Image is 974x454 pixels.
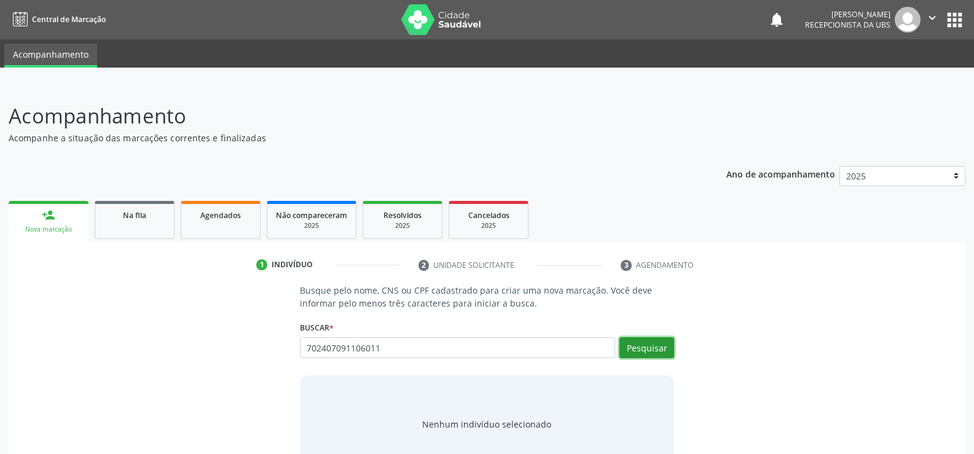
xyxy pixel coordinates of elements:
[300,284,674,310] p: Busque pelo nome, CNS ou CPF cadastrado para criar uma nova marcação. Você deve informar pelo men...
[805,20,890,30] span: Recepcionista da UBS
[272,259,313,270] div: Indivíduo
[123,210,146,221] span: Na fila
[200,210,241,221] span: Agendados
[256,259,267,270] div: 1
[726,166,835,181] p: Ano de acompanhamento
[383,210,422,221] span: Resolvidos
[944,9,965,31] button: apps
[9,101,678,131] p: Acompanhamento
[422,418,551,431] div: Nenhum indivíduo selecionado
[768,11,785,28] button: notifications
[9,131,678,144] p: Acompanhe a situação das marcações correntes e finalizadas
[895,7,921,33] img: img
[300,337,615,358] input: Busque por nome, CNS ou CPF
[42,208,55,222] div: person_add
[921,7,944,33] button: 
[372,221,433,230] div: 2025
[276,210,347,221] span: Não compareceram
[468,210,509,221] span: Cancelados
[17,225,80,234] div: Nova marcação
[300,318,334,337] label: Buscar
[9,9,106,29] a: Central de Marcação
[4,44,97,68] a: Acompanhamento
[925,11,939,25] i: 
[805,9,890,20] div: [PERSON_NAME]
[276,221,347,230] div: 2025
[619,337,674,358] button: Pesquisar
[32,14,106,25] span: Central de Marcação
[458,221,519,230] div: 2025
